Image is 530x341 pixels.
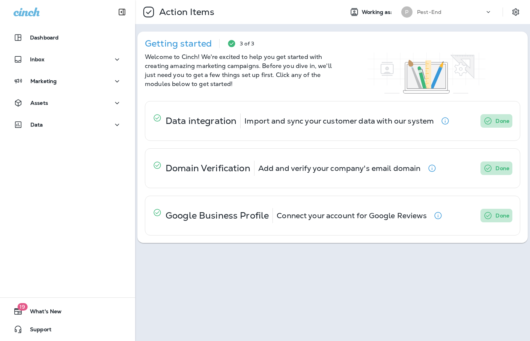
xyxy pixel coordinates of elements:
button: Collapse Sidebar [111,5,132,20]
button: Assets [8,95,128,110]
p: Done [495,211,509,220]
p: Assets [30,100,48,106]
p: Data [30,122,43,128]
p: Connect your account for Google Reviews [277,213,426,219]
button: Settings [509,5,522,19]
button: Inbox [8,52,128,67]
p: Domain Verification [166,165,250,171]
button: Data [8,117,128,132]
p: Add and verify your company's email domain [258,165,421,171]
span: 19 [17,303,27,311]
p: Getting started [145,41,212,47]
p: Dashboard [30,35,59,41]
p: Action Items [156,6,214,18]
p: Done [495,164,509,173]
p: Import and sync your customer data with our system [244,118,434,124]
button: Dashboard [8,30,128,45]
p: Data integration [166,118,236,124]
span: What's New [23,308,62,317]
p: Welcome to Cinch! We're excited to help you get started with creating amazing marketing campaigns... [145,53,333,89]
p: Marketing [30,78,57,84]
span: Working as: [362,9,394,15]
p: Inbox [30,56,44,62]
p: Pest-End [417,9,441,15]
span: Support [23,326,51,335]
button: 19What's New [8,304,128,319]
button: Support [8,322,128,337]
p: Google Business Profile [166,213,269,219]
p: 3 of 3 [240,41,254,47]
p: Done [495,116,509,125]
div: P [401,6,413,18]
button: Marketing [8,74,128,89]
